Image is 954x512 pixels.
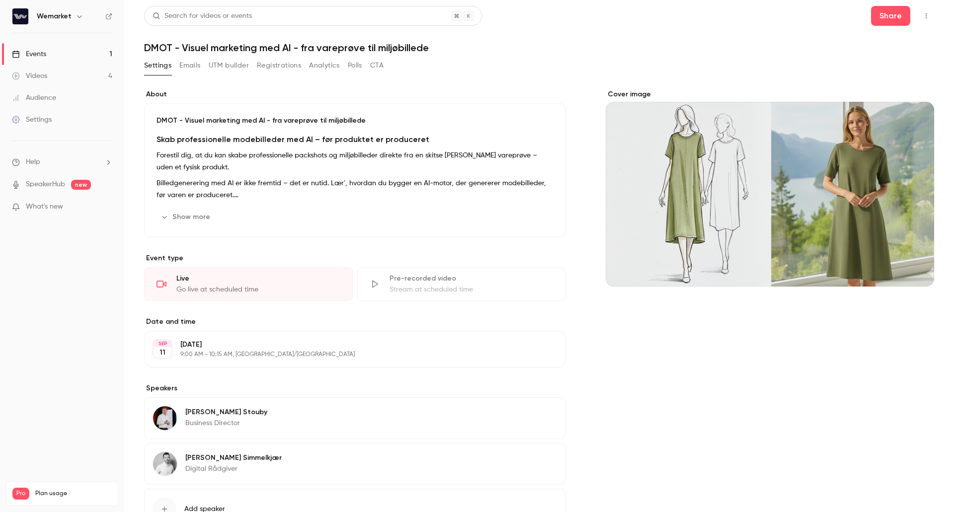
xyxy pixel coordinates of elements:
[144,253,566,263] p: Event type
[157,116,554,126] p: DMOT - Visuel marketing med AI - fra vareprøve til miljøbillede
[12,49,46,59] div: Events
[185,464,282,474] p: Digital Rådgiver
[309,58,340,73] button: Analytics
[26,157,40,167] span: Help
[159,348,165,358] p: 11
[12,93,56,103] div: Audience
[606,89,934,99] label: Cover image
[176,274,341,284] div: Live
[12,488,29,500] span: Pro
[157,149,554,173] p: Forestil dig, at du kan skabe professionelle packshots og miljøbilleder direkte fra en skitse [PE...
[180,340,513,350] p: [DATE]
[390,274,554,284] div: Pre-recorded video
[144,443,566,485] div: Jakob Simmelkjær[PERSON_NAME] SimmelkjærDigital Rådgiver
[26,202,63,212] span: What's new
[153,406,177,430] img: Rasmus Stouby
[185,453,282,463] p: [PERSON_NAME] Simmelkjær
[153,452,177,476] img: Jakob Simmelkjær
[209,58,249,73] button: UTM builder
[154,340,171,347] div: SEP
[71,180,91,190] span: new
[185,407,267,417] p: [PERSON_NAME] Stouby
[12,157,112,167] li: help-dropdown-opener
[157,135,429,144] strong: Skab professionelle modebilleder med AI – før produktet er produceret
[157,177,554,201] p: Billedgenerering med AI er ikke fremtid – det er nutid. Lær', hvordan du bygger en AI-motor, der ...
[153,11,252,21] div: Search for videos or events
[35,490,112,498] span: Plan usage
[390,285,554,294] div: Stream at scheduled time
[185,418,267,428] p: Business Director
[26,179,65,190] a: SpeakerHub
[180,351,513,359] p: 9:00 AM - 10:15 AM, [GEOGRAPHIC_DATA]/[GEOGRAPHIC_DATA]
[100,203,112,212] iframe: Noticeable Trigger
[144,383,566,393] label: Speakers
[144,317,566,327] label: Date and time
[257,58,301,73] button: Registrations
[357,267,566,301] div: Pre-recorded videoStream at scheduled time
[144,89,566,99] label: About
[12,71,47,81] div: Videos
[12,8,28,24] img: Wemarket
[606,89,934,287] section: Cover image
[144,267,353,301] div: LiveGo live at scheduled time
[12,115,52,125] div: Settings
[179,58,200,73] button: Emails
[157,209,216,225] button: Show more
[370,58,384,73] button: CTA
[871,6,910,26] button: Share
[176,285,341,294] div: Go live at scheduled time
[144,42,934,54] h1: DMOT - Visuel marketing med AI - fra vareprøve til miljøbillede
[144,397,566,439] div: Rasmus Stouby[PERSON_NAME] StoubyBusiness Director
[348,58,362,73] button: Polls
[144,58,171,73] button: Settings
[37,11,72,21] h6: Wemarket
